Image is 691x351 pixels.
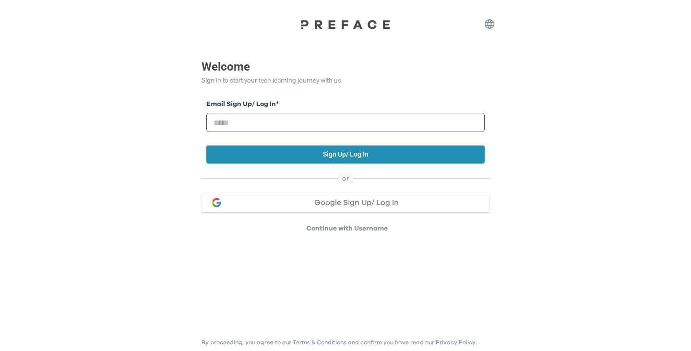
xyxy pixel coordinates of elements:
[314,199,399,206] span: Google Sign Up/ Log In
[436,339,476,345] a: Privacy Policy
[206,99,485,109] label: Email Sign Up/ Log In *
[202,58,489,75] p: Welcome
[211,197,222,208] img: google login
[298,19,393,29] img: Preface Logo
[202,75,489,85] p: Sign in to start your tech learning journey with us
[204,224,489,233] p: Continue with Username
[206,145,485,163] button: Sign Up/ Log In
[202,193,489,212] button: google loginGoogle Sign Up/ Log In
[338,174,353,183] span: or
[202,339,477,346] p: By proceeding, you agree to our and confirm you have read our .
[293,339,346,345] a: Terms & Conditions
